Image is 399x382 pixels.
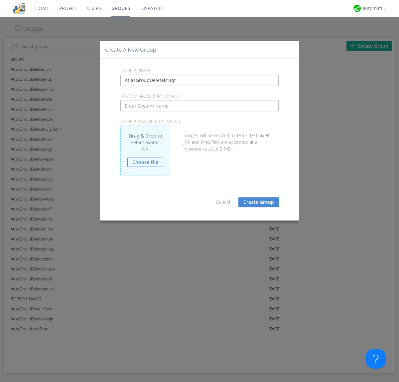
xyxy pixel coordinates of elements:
[115,93,284,100] p: System Name (optional)
[353,5,361,12] img: d2d01cd9b4174d08988066c6d424eccd
[105,46,156,54] h4: Create a New Group
[120,126,170,176] div: Drag & Drop to select avatar
[120,100,279,111] input: Enter System Name
[238,197,279,207] button: Create Group
[127,146,163,153] div: OR
[120,75,279,86] input: Enter Group Name
[120,126,279,152] div: Images will be resized to 150 x 150 pixels. JPG and PNG files are accepted at a maximum size of 2...
[115,118,284,125] p: Group Avatar (optional)
[362,5,387,12] div: automation+atlas
[216,199,230,205] a: Cancel
[115,67,284,75] p: Group Name
[13,2,25,14] img: cddb5a64eb264b2086981ab96f4c1ba7
[127,158,163,167] a: Choose File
